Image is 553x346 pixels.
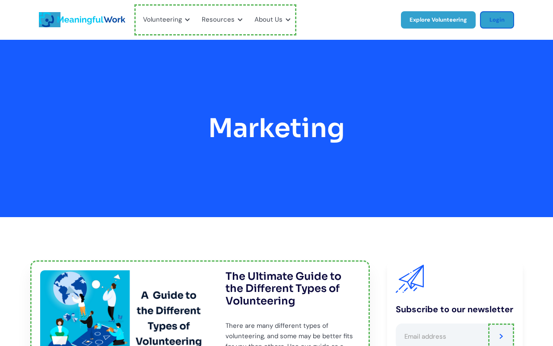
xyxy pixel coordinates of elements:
[499,334,503,339] img: Send email button.
[401,11,476,29] a: Explore Volunteering
[138,6,192,34] div: Volunteering
[396,304,514,315] div: Subscribe to our newsletter
[254,14,283,26] div: About Us
[208,114,345,143] h1: Marketing
[143,14,182,26] div: Volunteering
[202,14,235,26] div: Resources
[226,270,360,308] h3: The Ultimate Guide to the Different Types of Volunteering
[197,6,245,34] div: Resources
[39,12,60,27] a: home
[480,11,514,29] a: Login
[249,6,293,34] div: About Us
